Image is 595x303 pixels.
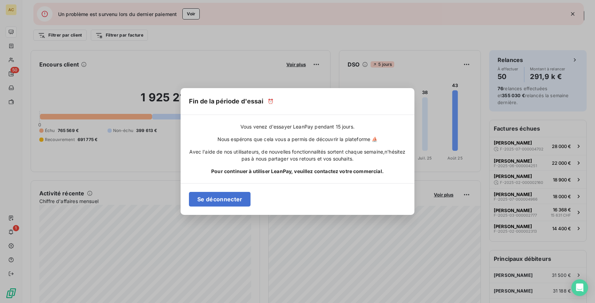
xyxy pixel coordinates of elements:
span: ⛵️ [372,136,378,142]
div: Open Intercom Messenger [571,279,588,296]
span: ⏰ [268,98,273,105]
span: Vous venez d'essayer LeanPay pendant 15 jours. [240,123,355,130]
button: Se déconnecter [189,192,251,207]
span: Avec l'aide de nos utilisateurs, de nouvelles fonctionnalités sortent chaque semaine, [189,149,384,155]
span: Pour continuer à utiliser LeanPay, veuillez contactez votre commercial. [211,168,384,175]
span: Nous espérons que cela vous a permis de découvrir la plateforme [217,136,378,143]
h5: Fin de la période d'essai [189,96,263,106]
